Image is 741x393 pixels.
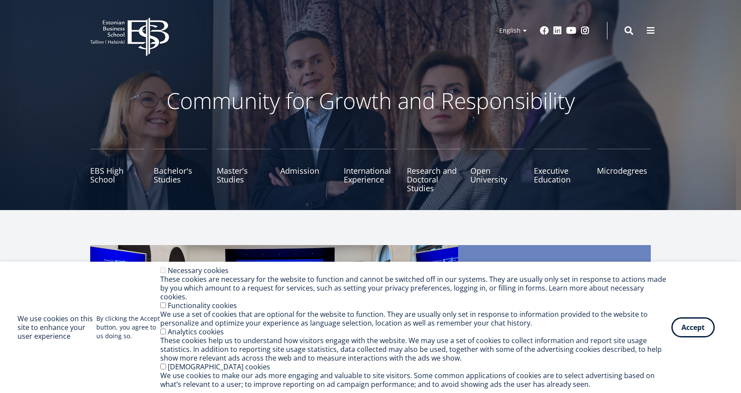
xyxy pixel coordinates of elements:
a: Microdegrees [597,149,651,193]
a: Youtube [566,26,576,35]
a: Executive Education [534,149,588,193]
a: Bachelor's Studies [154,149,208,193]
a: Research and Doctoral Studies [407,149,461,193]
label: Analytics cookies [168,327,224,337]
button: Accept [671,317,715,337]
div: We use cookies to make our ads more engaging and valuable to site visitors. Some common applicati... [160,371,671,389]
a: Open University [470,149,524,193]
a: International Experience [344,149,398,193]
a: EBS High School [90,149,144,193]
a: Admission [280,149,334,193]
label: Necessary cookies [168,266,229,275]
label: [DEMOGRAPHIC_DATA] cookies [168,362,270,372]
a: Master's Studies [217,149,271,193]
div: These cookies are necessary for the website to function and cannot be switched off in our systems... [160,275,671,301]
a: Facebook [540,26,549,35]
p: By clicking the Accept button, you agree to us doing so. [96,314,160,340]
h2: We use cookies on this site to enhance your user experience [18,314,96,340]
div: These cookies help us to understand how visitors engage with the website. We may use a set of coo... [160,336,671,362]
div: We use a set of cookies that are optional for the website to function. They are usually only set ... [160,310,671,327]
p: Community for Growth and Responsibility [138,88,603,114]
a: Linkedin [553,26,562,35]
label: Functionality cookies [168,301,237,310]
a: Instagram [581,26,589,35]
